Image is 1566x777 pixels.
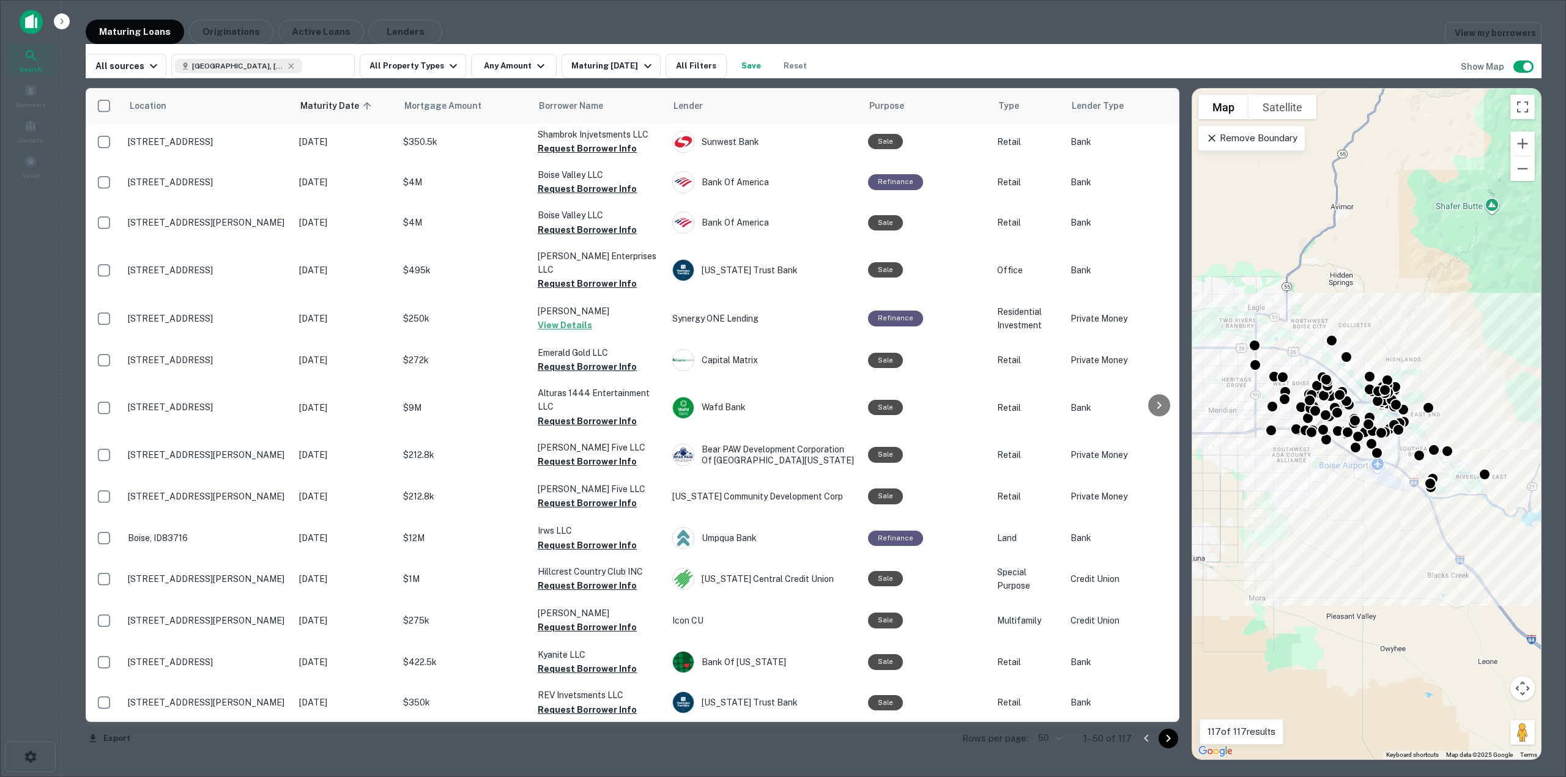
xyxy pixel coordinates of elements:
p: [STREET_ADDRESS][PERSON_NAME] [128,697,287,708]
div: Maturing [DATE] [571,59,655,73]
button: Request Borrower Info [538,276,637,291]
button: Request Borrower Info [538,538,637,553]
p: [STREET_ADDRESS][PERSON_NAME] [128,449,287,460]
p: Retail [997,696,1058,709]
p: [STREET_ADDRESS][PERSON_NAME] [128,217,287,228]
button: Request Borrower Info [538,702,637,717]
p: $12M [403,531,525,545]
button: Save your search to get updates of matches that match your search criteria. [732,54,771,78]
button: Toggle fullscreen view [1510,95,1535,119]
p: Private Money [1071,490,1168,503]
p: Alturas 1444 Entertainment LLC [538,386,660,413]
p: Retail [997,490,1058,503]
p: $350.5k [403,135,525,149]
div: Sunwest Bank [672,131,856,153]
p: Land [997,531,1058,545]
p: Boise Valley LLC [538,168,660,182]
p: Shambrok Injvetsments LLC [538,128,660,141]
button: Request Borrower Info [538,182,637,196]
p: Retail [997,353,1058,367]
span: Search [20,64,42,74]
p: $4M [403,175,525,189]
p: Bank [1071,263,1168,277]
button: Zoom out [1510,157,1535,181]
p: [STREET_ADDRESS][PERSON_NAME] [128,573,287,584]
p: Bank [1071,401,1168,414]
p: Boise, ID83716 [128,532,287,543]
span: Borrower Name [539,98,603,113]
span: Contacts [18,135,43,145]
div: Sale [868,571,903,586]
div: This loan purpose was for refinancing [868,311,923,326]
p: [STREET_ADDRESS] [128,136,287,147]
div: Capital Matrix [672,349,856,371]
button: Originations [189,20,273,44]
p: [DATE] [299,312,391,325]
p: $9M [403,401,525,414]
button: Keyboard shortcuts [1386,751,1439,759]
button: Request Borrower Info [538,414,637,429]
p: $350k [403,696,525,709]
p: Kyanite LLC [538,648,660,661]
div: [US_STATE] Central Credit Union [672,568,856,590]
img: picture [673,350,694,370]
p: [STREET_ADDRESS] [128,402,287,413]
span: Mortgage Amount [404,98,497,113]
span: Location [129,98,166,113]
p: $250k [403,312,525,325]
p: Credit Union [1071,572,1168,586]
div: Bear PAW Development Corporation Of [GEOGRAPHIC_DATA][US_STATE] [672,444,856,466]
p: [DATE] [299,531,391,545]
p: Irws LLC [538,524,660,537]
p: [STREET_ADDRESS] [128,657,287,668]
img: picture [673,397,694,418]
p: [PERSON_NAME] [538,304,660,318]
p: Remove Boundary [1206,131,1297,145]
p: 1–50 of 117 [1083,731,1132,746]
button: All Filters [666,54,727,78]
p: [DATE] [299,490,391,503]
p: [DATE] [299,353,391,367]
span: [GEOGRAPHIC_DATA], [GEOGRAPHIC_DATA], [GEOGRAPHIC_DATA] [192,61,284,72]
button: Request Borrower Info [538,223,637,237]
button: Export [86,729,133,748]
p: $495k [403,263,525,277]
img: picture [673,172,694,193]
button: Map camera controls [1510,676,1535,701]
p: [STREET_ADDRESS] [128,313,287,324]
p: [DATE] [299,614,391,627]
div: Sale [868,215,903,230]
p: Retail [997,655,1058,669]
button: Request Borrower Info [538,578,637,593]
p: $272k [403,353,525,367]
a: View my borrowers [1445,22,1542,44]
button: Lenders [369,20,442,44]
span: Lender [674,98,703,113]
p: $1M [403,572,525,586]
p: [PERSON_NAME] Five LLC [538,441,660,454]
img: picture [673,444,694,465]
span: Borrowers [16,100,45,109]
p: 117 of 117 results [1208,724,1275,739]
div: [US_STATE] Trust Bank [672,259,856,281]
p: Bank [1071,175,1168,189]
p: Private Money [1071,448,1168,462]
p: Credit Union [1071,614,1168,627]
p: [DATE] [299,401,391,414]
div: [US_STATE] Trust Bank [672,691,856,713]
span: Map data ©2025 Google [1446,751,1513,758]
img: picture [673,652,694,672]
img: picture [673,692,694,713]
div: Sale [868,262,903,278]
iframe: Chat Widget [1505,679,1566,738]
div: Sale [868,134,903,149]
p: Retail [997,216,1058,229]
p: Synergy ONE Lending [672,312,856,325]
p: Private Money [1071,312,1168,325]
span: Lender Type [1072,98,1124,113]
p: Emerald Gold LLC [538,346,660,359]
p: [STREET_ADDRESS] [128,177,287,188]
div: Sale [868,488,903,504]
button: Request Borrower Info [538,454,637,469]
p: Private Money [1071,353,1168,367]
